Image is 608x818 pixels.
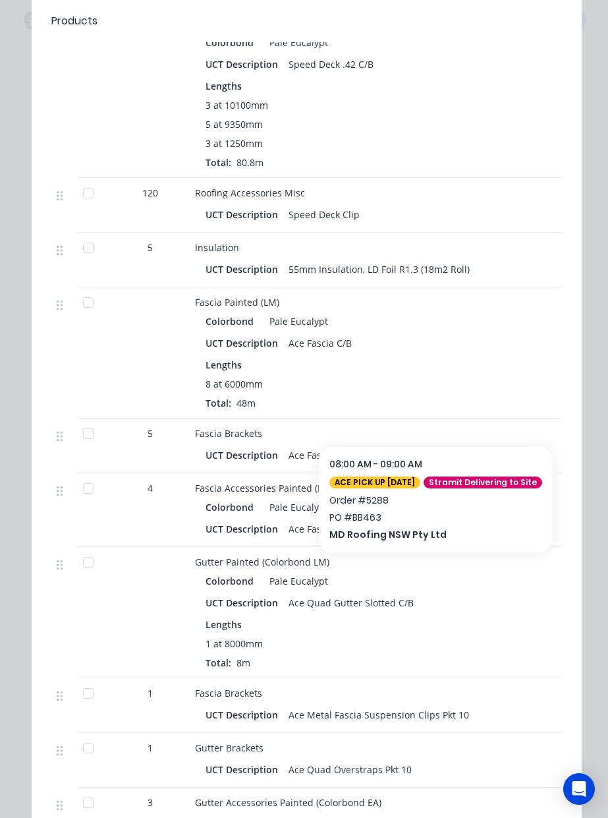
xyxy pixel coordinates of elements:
div: UCT Description [206,260,283,279]
span: Fascia Brackets [195,427,262,440]
span: Total: [206,156,231,169]
span: Fascia Painted (LM) [195,296,279,308]
div: Ace Quad Gutter Slotted C/B [283,593,419,612]
div: UCT Description [206,446,283,465]
div: UCT Description [206,205,283,224]
span: Total: [206,657,231,669]
div: Pale Eucalypt [264,33,328,52]
div: UCT Description [206,760,283,779]
span: 1 at 8000mm [206,637,263,651]
span: 1 [148,686,153,700]
span: Insulation [195,241,239,254]
span: 3 at 10100mm [206,98,268,112]
span: Lengths [206,358,242,372]
div: UCT Description [206,705,283,724]
div: UCT Description [206,593,283,612]
span: Lengths [206,79,242,93]
span: 120 [142,186,158,200]
span: 3 at 1250mm [206,136,263,150]
div: Colorbond [206,498,259,517]
span: 3 [148,796,153,809]
span: Roofing Accessories Misc [195,187,305,199]
div: Ace Fascia Barge Moulds Pair C/B [283,519,441,539]
div: Colorbond [206,571,259,591]
div: Products [51,13,97,29]
span: Gutter Accessories Painted (Colorbond EA) [195,796,381,809]
div: UCT Description [206,519,283,539]
div: 55mm Insulation, LD Foil R1.3 (18m2 Roll) [283,260,475,279]
span: 8m [231,657,256,669]
span: 1 [148,741,153,755]
div: Pale Eucalypt [264,312,328,331]
div: UCT Description [206,334,283,353]
span: 80.8m [231,156,269,169]
span: 5 at 9350mm [206,117,263,131]
span: Gutter Painted (Colorbond LM) [195,556,329,568]
div: Speed Deck Clip [283,205,365,224]
span: 5 [148,241,153,254]
span: Gutter Brackets [195,742,263,754]
div: Ace Quad Overstraps Pkt 10 [283,760,417,779]
span: Lengths [206,618,242,631]
div: Pale Eucalypt [264,571,328,591]
span: 5 [148,426,153,440]
div: Ace Metal Fascia Suspension Clips Pkt 10 [283,705,474,724]
div: Colorbond [206,312,259,331]
div: UCT Description [206,55,283,74]
span: 4 [148,481,153,495]
span: Total: [206,397,231,409]
div: Colorbond [206,33,259,52]
span: Fascia Brackets [195,687,262,699]
div: Open Intercom Messenger [563,773,595,805]
div: Ace Fascia Rafter Bracket Pkt 10 [283,446,433,465]
div: Speed Deck .42 C/B [283,55,379,74]
div: Ace Fascia C/B [283,334,357,353]
span: 48m [231,397,261,409]
div: Pale Eucalypt [264,498,328,517]
span: 8 at 6000mm [206,377,263,391]
span: Fascia Accessories Painted (EA) [195,482,331,494]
